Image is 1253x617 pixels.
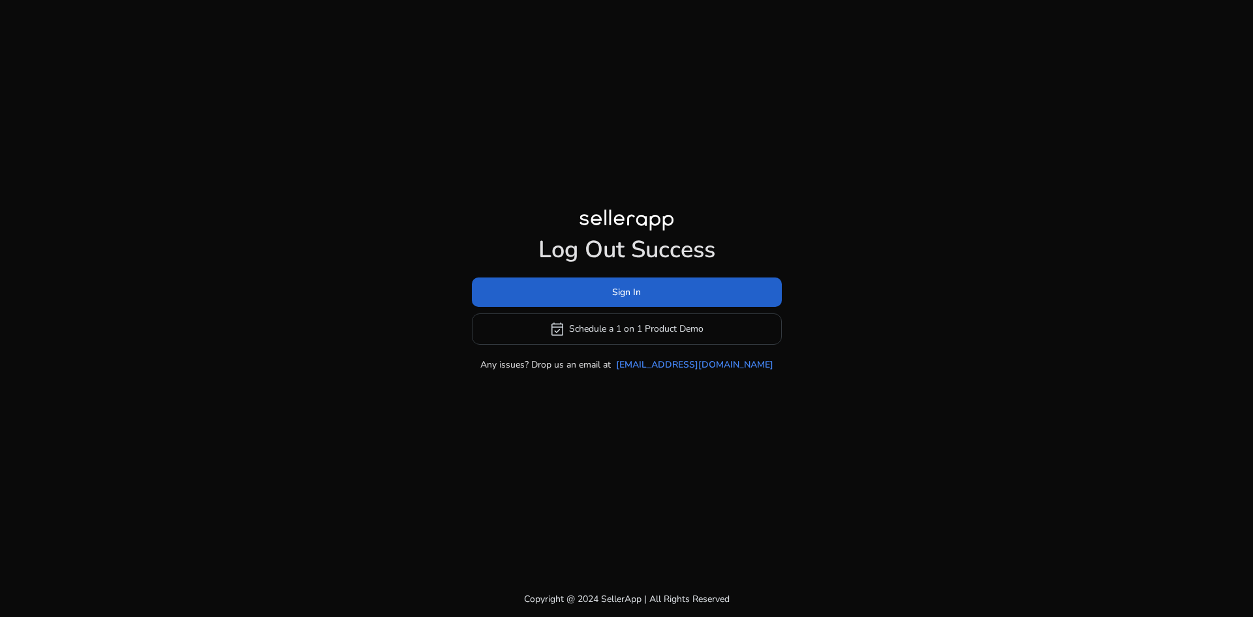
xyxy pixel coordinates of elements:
[549,321,565,337] span: event_available
[616,358,773,372] a: [EMAIL_ADDRESS][DOMAIN_NAME]
[472,313,782,345] button: event_availableSchedule a 1 on 1 Product Demo
[472,277,782,307] button: Sign In
[472,236,782,264] h1: Log Out Success
[612,285,641,299] span: Sign In
[480,358,611,372] p: Any issues? Drop us an email at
